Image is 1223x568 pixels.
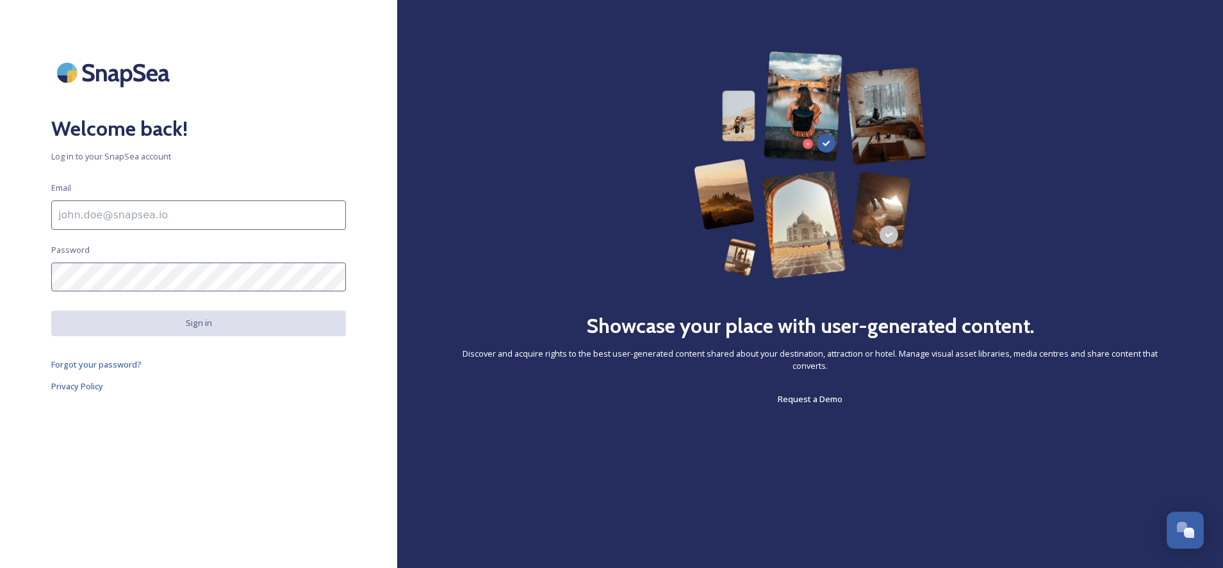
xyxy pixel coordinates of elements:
[51,380,103,392] span: Privacy Policy
[51,244,90,256] span: Password
[51,378,346,394] a: Privacy Policy
[51,51,179,94] img: SnapSea Logo
[778,393,842,405] span: Request a Demo
[51,359,142,370] span: Forgot your password?
[586,311,1035,341] h2: Showcase your place with user-generated content.
[51,150,346,163] span: Log in to your SnapSea account
[1167,512,1204,549] button: Open Chat
[448,348,1172,372] span: Discover and acquire rights to the best user-generated content shared about your destination, att...
[51,200,346,230] input: john.doe@snapsea.io
[778,391,842,407] a: Request a Demo
[51,311,346,336] button: Sign in
[51,357,346,372] a: Forgot your password?
[51,113,346,144] h2: Welcome back!
[51,182,71,194] span: Email
[694,51,926,279] img: 63b42ca75bacad526042e722_Group%20154-p-800.png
